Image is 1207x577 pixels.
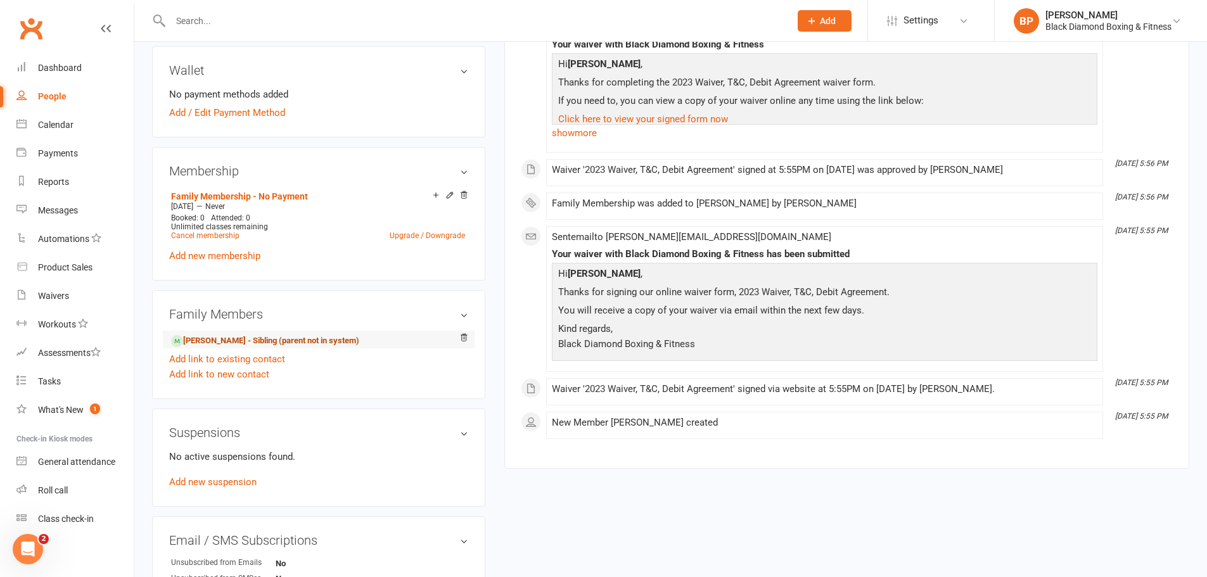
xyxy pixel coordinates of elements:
[276,559,348,568] strong: No
[38,120,73,130] div: Calendar
[38,262,93,272] div: Product Sales
[171,191,308,201] a: Family Membership - No Payment
[205,202,225,211] span: Never
[38,457,115,467] div: General attendance
[552,384,1097,395] div: Waiver '2023 Waiver, T&C, Debit Agreement' signed via website at 5:55PM on [DATE] by [PERSON_NAME].
[552,165,1097,175] div: Waiver '2023 Waiver, T&C, Debit Agreement' signed at 5:55PM on [DATE] was approved by [PERSON_NAME]
[38,485,68,495] div: Roll call
[555,284,1094,303] p: Thanks for signing our online waiver form, 2023 Waiver, T&C, Debit Agreement.
[1115,159,1168,168] i: [DATE] 5:56 PM
[38,376,61,386] div: Tasks
[552,124,1097,142] a: show more
[169,533,468,547] h3: Email / SMS Subscriptions
[552,198,1097,209] div: Family Membership was added to [PERSON_NAME] by [PERSON_NAME]
[555,56,1094,75] p: Hi ,
[16,310,134,339] a: Workouts
[38,63,82,73] div: Dashboard
[16,139,134,168] a: Payments
[555,266,1094,284] p: Hi ,
[38,291,69,301] div: Waivers
[169,449,468,464] p: No active suspensions found.
[820,16,836,26] span: Add
[552,249,1097,260] div: Your waiver with Black Diamond Boxing & Fitness has been submitted
[39,534,49,544] span: 2
[16,111,134,139] a: Calendar
[16,367,134,396] a: Tasks
[16,448,134,476] a: General attendance kiosk mode
[552,417,1097,428] div: New Member [PERSON_NAME] created
[390,231,465,240] a: Upgrade / Downgrade
[552,231,831,243] span: Sent email to [PERSON_NAME][EMAIL_ADDRESS][DOMAIN_NAME]
[38,148,78,158] div: Payments
[169,164,468,178] h3: Membership
[90,403,100,414] span: 1
[16,196,134,225] a: Messages
[171,557,276,569] div: Unsubscribed from Emails
[16,339,134,367] a: Assessments
[568,268,641,279] strong: [PERSON_NAME]
[568,58,641,70] strong: [PERSON_NAME]
[904,6,938,35] span: Settings
[1115,412,1168,421] i: [DATE] 5:55 PM
[555,93,1094,111] p: If you need to, you can view a copy of your waiver online any time using the link below:
[169,105,285,120] a: Add / Edit Payment Method
[798,10,852,32] button: Add
[1115,378,1168,387] i: [DATE] 5:55 PM
[1115,226,1168,235] i: [DATE] 5:55 PM
[171,334,359,348] a: [PERSON_NAME] - Sibling (parent not in system)
[171,202,193,211] span: [DATE]
[169,87,468,102] li: No payment methods added
[13,534,43,564] iframe: Intercom live chat
[38,234,89,244] div: Automations
[16,54,134,82] a: Dashboard
[16,253,134,282] a: Product Sales
[169,367,269,382] a: Add link to new contact
[169,63,468,77] h3: Wallet
[38,91,67,101] div: People
[167,12,781,30] input: Search...
[169,250,260,262] a: Add new membership
[38,319,76,329] div: Workouts
[16,396,134,424] a: What's New1
[38,177,69,187] div: Reports
[38,514,94,524] div: Class check-in
[552,39,1097,50] div: Your waiver with Black Diamond Boxing & Fitness
[555,321,1094,355] p: Kind regards, Black Diamond Boxing & Fitness
[1014,8,1039,34] div: BP
[169,426,468,440] h3: Suspensions
[169,476,257,488] a: Add new suspension
[16,225,134,253] a: Automations
[1115,193,1168,201] i: [DATE] 5:56 PM
[171,222,268,231] span: Unlimited classes remaining
[168,201,468,212] div: —
[38,348,101,358] div: Assessments
[171,231,239,240] a: Cancel membership
[16,476,134,505] a: Roll call
[169,352,285,367] a: Add link to existing contact
[15,13,47,44] a: Clubworx
[16,282,134,310] a: Waivers
[555,75,1094,93] p: Thanks for completing the 2023 Waiver, T&C, Debit Agreement waiver form.
[38,205,78,215] div: Messages
[1045,10,1172,21] div: [PERSON_NAME]
[16,168,134,196] a: Reports
[16,82,134,111] a: People
[1045,21,1172,32] div: Black Diamond Boxing & Fitness
[38,405,84,415] div: What's New
[558,113,728,125] a: Click here to view your signed form now
[211,213,250,222] span: Attended: 0
[169,307,468,321] h3: Family Members
[555,303,1094,321] p: You will receive a copy of your waiver via email within the next few days.
[171,213,205,222] span: Booked: 0
[16,505,134,533] a: Class kiosk mode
